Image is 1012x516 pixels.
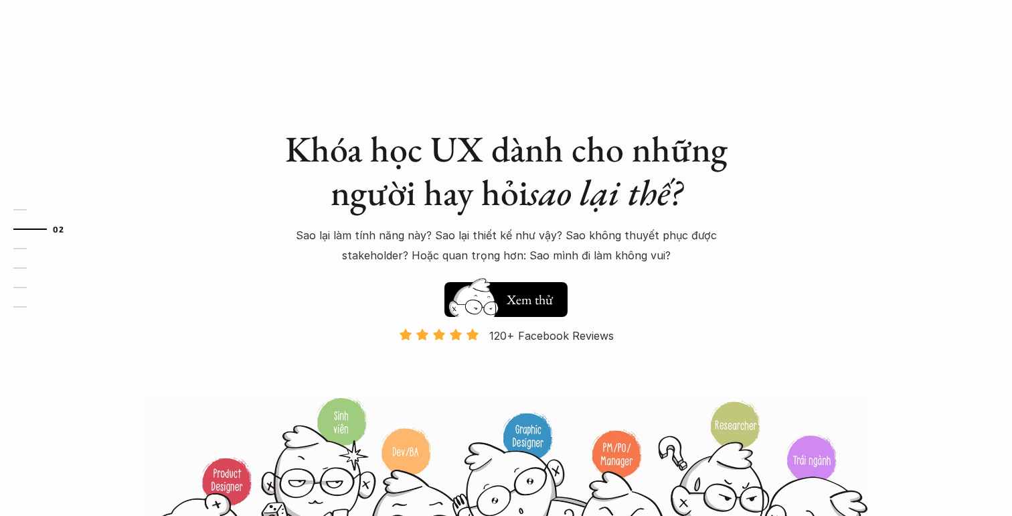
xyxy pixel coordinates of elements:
[505,290,554,309] h5: Xem thử
[444,275,568,317] a: Xem thử
[272,225,740,266] p: Sao lại làm tính năng này? Sao lại thiết kế như vậy? Sao không thuyết phục được stakeholder? Hoặc...
[528,169,682,216] em: sao lại thế?
[272,127,740,214] h1: Khóa học UX dành cho những người hay hỏi
[489,326,614,346] p: 120+ Facebook Reviews
[13,221,77,237] a: 02
[387,328,625,395] a: 120+ Facebook Reviews
[53,224,64,233] strong: 02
